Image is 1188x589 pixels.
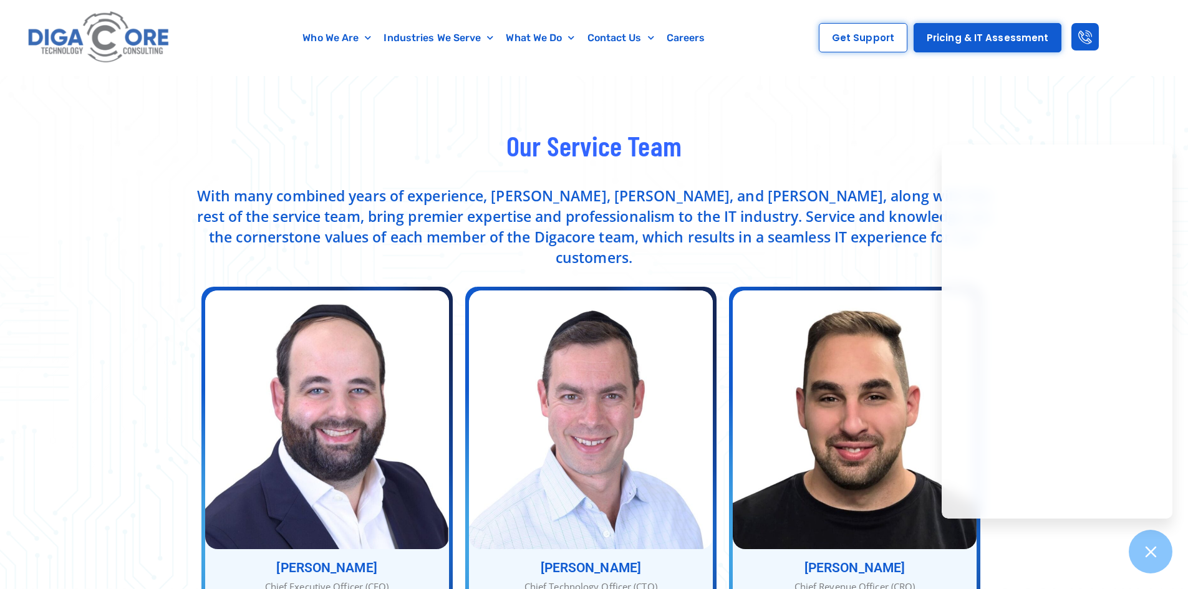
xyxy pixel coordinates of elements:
[914,23,1061,52] a: Pricing & IT Assessment
[24,6,174,69] img: Digacore logo 1
[819,23,907,52] a: Get Support
[296,24,377,52] a: Who We Are
[506,128,682,162] span: Our Service Team
[733,290,977,550] img: Jacob Berezin - Chief Revenue Officer (CRO)
[234,24,775,52] nav: Menu
[733,562,977,575] h3: [PERSON_NAME]
[195,186,993,268] p: With many combined years of experience, [PERSON_NAME], [PERSON_NAME], and [PERSON_NAME], along wi...
[469,562,713,575] h3: [PERSON_NAME]
[832,33,894,42] span: Get Support
[377,24,500,52] a: Industries We Serve
[205,290,449,550] img: Abe-Kramer - Chief Executive Officer (CEO)
[205,562,449,575] h3: [PERSON_NAME]
[660,24,712,52] a: Careers
[942,145,1172,519] iframe: Chatgenie Messenger
[581,24,660,52] a: Contact Us
[927,33,1048,42] span: Pricing & IT Assessment
[469,290,713,550] img: Nathan Berger - Chief Technology Officer (CTO)
[500,24,581,52] a: What We Do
